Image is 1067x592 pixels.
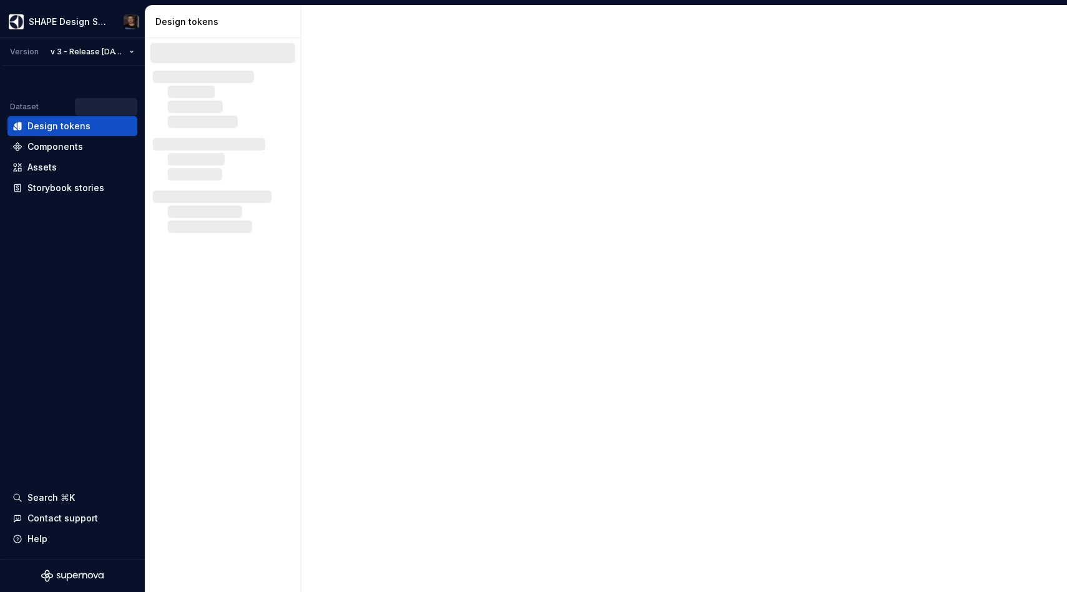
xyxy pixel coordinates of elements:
div: Contact support [27,512,98,525]
div: Version [10,47,39,57]
div: Assets [27,161,57,174]
button: SHAPE Design SystemVinicius Ianoni [2,8,142,35]
button: Help [7,529,137,549]
a: Storybook stories [7,178,137,198]
span: v 3 - Release [DATE] [51,47,124,57]
div: Storybook stories [27,182,104,194]
div: Dataset [10,102,39,112]
div: Help [27,533,47,545]
div: Design tokens [27,120,90,132]
img: Vinicius Ianoni [124,14,139,29]
div: Components [27,141,83,153]
a: Design tokens [7,116,137,136]
button: v 3 - Release [DATE] [45,43,140,61]
svg: Supernova Logo [41,570,104,582]
div: SHAPE Design System [29,16,109,28]
div: Design tokens [155,16,296,28]
div: Search ⌘K [27,491,75,504]
a: Components [7,137,137,157]
button: Contact support [7,508,137,528]
img: 1131f18f-9b94-42a4-847a-eabb54481545.png [9,14,24,29]
button: Search ⌘K [7,488,137,508]
a: Assets [7,157,137,177]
